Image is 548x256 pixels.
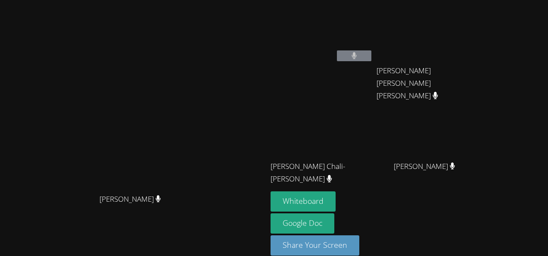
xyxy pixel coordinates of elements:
[271,160,366,185] span: [PERSON_NAME] Chali-[PERSON_NAME]
[377,65,472,102] span: [PERSON_NAME] [PERSON_NAME] [PERSON_NAME]
[271,235,359,256] button: Share Your Screen
[271,213,334,234] a: Google Doc
[271,191,336,212] button: Whiteboard
[100,193,161,206] span: [PERSON_NAME]
[394,160,455,173] span: [PERSON_NAME]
